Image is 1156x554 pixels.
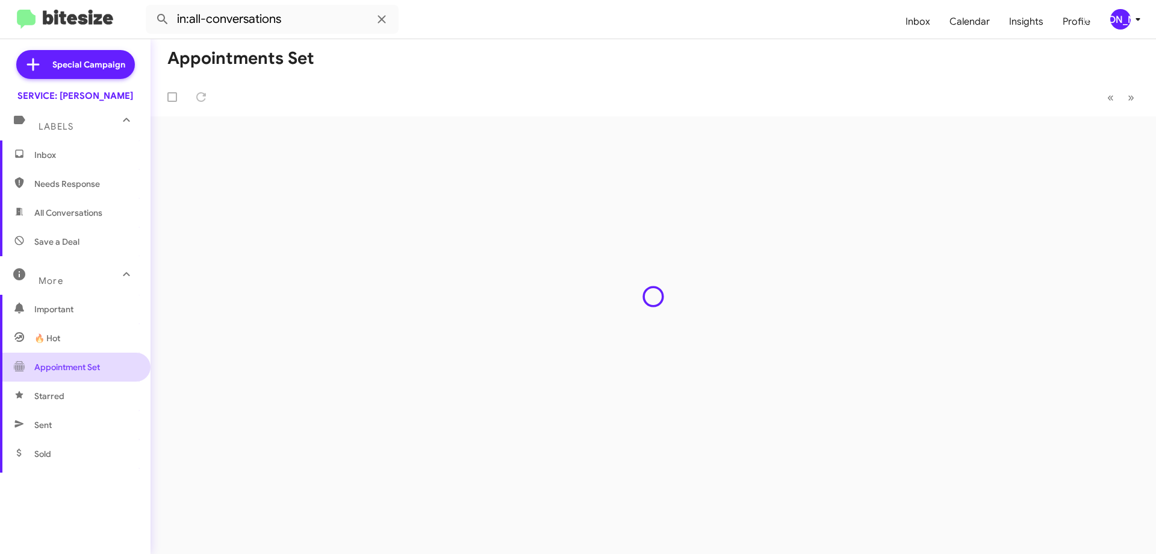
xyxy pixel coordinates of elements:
[1110,9,1131,30] div: [PERSON_NAME]
[34,448,51,460] span: Sold
[34,149,137,161] span: Inbox
[1128,90,1134,105] span: »
[34,332,60,344] span: 🔥 Hot
[146,5,399,34] input: Search
[34,207,102,219] span: All Conversations
[1053,4,1100,39] a: Profile
[999,4,1053,39] a: Insights
[16,50,135,79] a: Special Campaign
[1100,85,1121,110] button: Previous
[52,58,125,71] span: Special Campaign
[940,4,999,39] a: Calendar
[34,178,137,190] span: Needs Response
[34,303,137,315] span: Important
[39,275,63,286] span: More
[896,4,940,39] a: Inbox
[34,361,100,373] span: Appointment Set
[17,90,133,102] div: SERVICE: [PERSON_NAME]
[1100,9,1143,30] button: [PERSON_NAME]
[34,419,52,431] span: Sent
[39,121,73,132] span: Labels
[1101,85,1142,110] nav: Page navigation example
[34,390,64,402] span: Starred
[167,49,314,68] h1: Appointments Set
[1107,90,1114,105] span: «
[1120,85,1142,110] button: Next
[34,236,79,248] span: Save a Deal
